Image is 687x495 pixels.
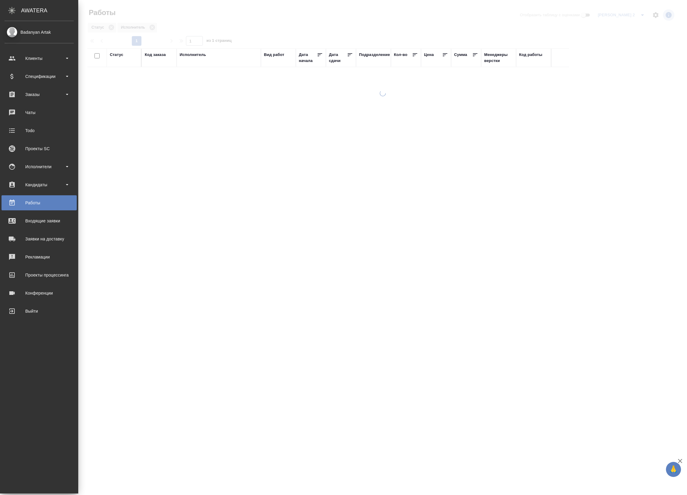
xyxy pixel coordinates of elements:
[2,231,77,246] a: Заявки на доставку
[5,126,74,135] div: Todo
[299,52,317,64] div: Дата начала
[5,72,74,81] div: Спецификации
[454,52,467,58] div: Сумма
[264,52,284,58] div: Вид работ
[394,52,407,58] div: Кол-во
[2,105,77,120] a: Чаты
[5,271,74,280] div: Проекты процессинга
[329,52,347,64] div: Дата сдачи
[5,162,74,171] div: Исполнители
[180,52,206,58] div: Исполнитель
[110,52,123,58] div: Статус
[5,307,74,316] div: Выйти
[2,141,77,156] a: Проекты SC
[484,52,513,64] div: Менеджеры верстки
[5,90,74,99] div: Заказы
[2,213,77,228] a: Входящие заявки
[2,268,77,283] a: Проекты процессинга
[145,52,166,58] div: Код заказа
[5,29,74,36] div: Badanyan Artak
[5,180,74,189] div: Кандидаты
[519,52,542,58] div: Код работы
[21,5,78,17] div: AWATERA
[5,252,74,261] div: Рекламации
[5,198,74,207] div: Работы
[359,52,390,58] div: Подразделение
[5,108,74,117] div: Чаты
[666,462,681,477] button: 🙏
[2,249,77,265] a: Рекламации
[5,234,74,243] div: Заявки на доставку
[5,144,74,153] div: Проекты SC
[2,123,77,138] a: Todo
[5,289,74,298] div: Конференции
[2,195,77,210] a: Работы
[2,286,77,301] a: Конференции
[5,54,74,63] div: Клиенты
[668,463,679,476] span: 🙏
[2,304,77,319] a: Выйти
[424,52,434,58] div: Цена
[5,216,74,225] div: Входящие заявки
